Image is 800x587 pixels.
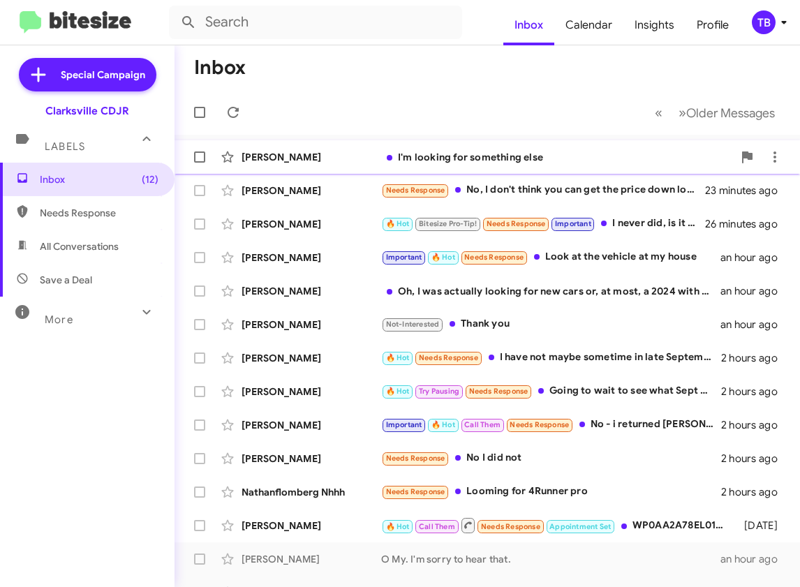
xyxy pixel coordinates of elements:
[45,104,129,118] div: Clarksville CDJR
[40,172,158,186] span: Inbox
[487,219,546,228] span: Needs Response
[549,522,611,531] span: Appointment Set
[510,420,569,429] span: Needs Response
[381,249,720,265] div: Look at the vehicle at my house
[142,172,158,186] span: (12)
[242,251,381,265] div: [PERSON_NAME]
[381,417,721,433] div: No - i returned [PERSON_NAME]'s call and asked for the current best offer price - got no response
[381,383,721,399] div: Going to wait to see what Sept deals are
[40,239,119,253] span: All Conversations
[381,284,720,298] div: Oh, I was actually looking for new cars or, at most, a 2024 with relatively low mileage. I'm look...
[679,104,686,121] span: »
[381,350,721,366] div: I have not maybe sometime in late September
[670,98,783,127] button: Next
[721,385,789,399] div: 2 hours ago
[655,104,662,121] span: «
[242,318,381,332] div: [PERSON_NAME]
[242,519,381,533] div: [PERSON_NAME]
[386,353,410,362] span: 🔥 Hot
[242,184,381,198] div: [PERSON_NAME]
[242,418,381,432] div: [PERSON_NAME]
[242,284,381,298] div: [PERSON_NAME]
[419,387,459,396] span: Try Pausing
[242,217,381,231] div: [PERSON_NAME]
[721,418,789,432] div: 2 hours ago
[45,313,73,326] span: More
[169,6,462,39] input: Search
[386,387,410,396] span: 🔥 Hot
[705,217,789,231] div: 26 minutes ago
[686,5,740,45] a: Profile
[431,253,455,262] span: 🔥 Hot
[554,5,623,45] a: Calendar
[386,186,445,195] span: Needs Response
[386,253,422,262] span: Important
[386,320,440,329] span: Not-Interested
[740,10,785,34] button: TB
[381,517,735,534] div: WP0AA2A78EL0150503
[647,98,783,127] nav: Page navigation example
[242,485,381,499] div: Nathanflomberg Nhhh
[40,206,158,220] span: Needs Response
[386,219,410,228] span: 🔥 Hot
[419,522,455,531] span: Call Them
[381,316,720,332] div: Thank you
[381,552,720,566] div: O My. I'm sorry to hear that.
[752,10,776,34] div: TB
[705,184,789,198] div: 23 minutes ago
[686,105,775,121] span: Older Messages
[464,420,501,429] span: Call Them
[40,273,92,287] span: Save a Deal
[386,454,445,463] span: Needs Response
[720,284,789,298] div: an hour ago
[386,420,422,429] span: Important
[721,485,789,499] div: 2 hours ago
[19,58,156,91] a: Special Campaign
[419,353,478,362] span: Needs Response
[242,351,381,365] div: [PERSON_NAME]
[469,387,528,396] span: Needs Response
[646,98,671,127] button: Previous
[721,351,789,365] div: 2 hours ago
[464,253,524,262] span: Needs Response
[431,420,455,429] span: 🔥 Hot
[381,216,705,232] div: I never did, is it still available?
[555,219,591,228] span: Important
[242,552,381,566] div: [PERSON_NAME]
[381,150,733,164] div: I'm looking for something else
[481,522,540,531] span: Needs Response
[61,68,145,82] span: Special Campaign
[720,251,789,265] div: an hour ago
[419,219,477,228] span: Bitesize Pro-Tip!
[386,522,410,531] span: 🔥 Hot
[242,150,381,164] div: [PERSON_NAME]
[381,484,721,500] div: Looming for 4Runner pro
[45,140,85,153] span: Labels
[735,519,789,533] div: [DATE]
[720,552,789,566] div: an hour ago
[242,452,381,466] div: [PERSON_NAME]
[721,452,789,466] div: 2 hours ago
[386,487,445,496] span: Needs Response
[242,385,381,399] div: [PERSON_NAME]
[381,182,705,198] div: No, I don't think you can get the price down low enough.
[623,5,686,45] a: Insights
[720,318,789,332] div: an hour ago
[381,450,721,466] div: No I did not
[194,57,246,79] h1: Inbox
[503,5,554,45] a: Inbox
